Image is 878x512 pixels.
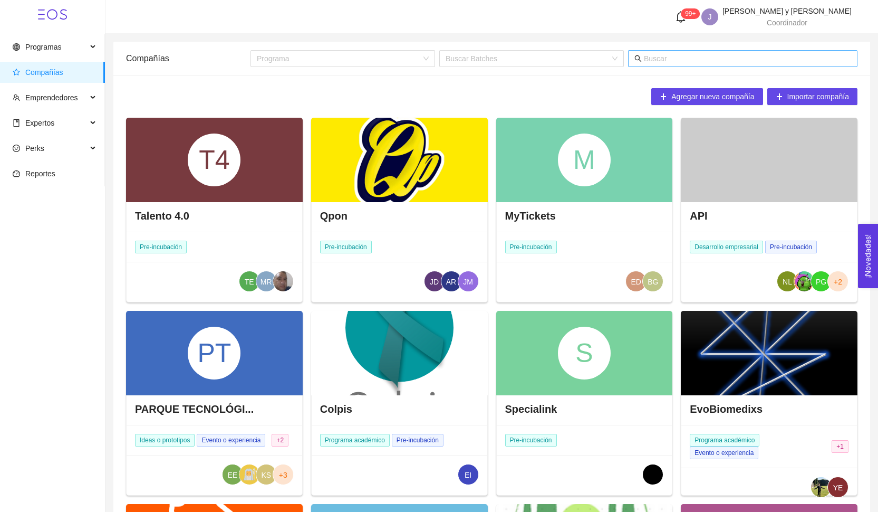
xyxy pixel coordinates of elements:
[320,434,390,447] span: Programa académico
[13,145,20,152] span: smile
[631,271,641,292] span: ED
[794,271,814,291] img: 1741290918138-Loro%20fiestero.png
[671,91,754,102] span: Agregar nueva compañía
[643,464,663,485] img: 1622143217290-1BDCB910-38B9-4DF9-80AC-4AF51AE2C8D5.jpeg
[135,434,195,447] span: Ideas o prototipos
[767,88,858,105] button: plusImportar compañía
[197,434,265,447] span: Evento o experiencia
[463,271,473,292] span: JM
[25,144,44,153] span: Perks
[126,43,250,73] div: Compañías
[675,11,687,23] span: bell
[13,170,20,177] span: dashboard
[634,55,642,62] span: search
[690,208,707,223] h4: API
[245,271,254,292] span: TE
[465,464,471,486] span: EI
[811,477,831,497] img: 1630538014376-yo4.jfif
[273,271,293,291] img: 1721755867606-Messenger_creation_6f521ea6-0f0a-4e58-b525-a5cdd7c22d8e.png
[239,464,259,485] img: 1627934031957-ex2.PNG
[260,271,272,292] span: MR
[858,224,878,288] button: Open Feedback Widget
[392,434,443,447] span: Pre-incubación
[660,93,667,101] span: plus
[832,440,848,453] span: + 1
[13,69,20,76] span: star
[135,208,189,223] h4: Talento 4.0
[816,271,826,292] span: PG
[558,134,611,186] div: M
[25,93,78,102] span: Emprendedores
[783,271,792,292] span: NL
[690,402,763,416] h4: EvoBiomedixs
[135,402,254,416] h4: PARQUE TECNOLÓGI...
[708,8,711,25] span: J
[651,88,763,105] button: plusAgregar nueva compañía
[690,241,763,253] span: Desarrollo empresarial
[834,271,842,292] span: +2
[446,271,456,292] span: AR
[227,464,237,486] span: EE
[648,271,658,292] span: BG
[430,271,439,292] span: JD
[765,241,817,253] span: Pre-incubación
[272,434,288,447] span: + 2
[25,169,55,178] span: Reportes
[188,327,240,380] div: PT
[25,68,63,77] span: Compañías
[320,208,348,223] h4: Qpon
[279,464,287,486] span: +3
[320,402,352,416] h4: Colpis
[505,434,557,447] span: Pre-incubación
[13,43,20,51] span: global
[776,93,783,101] span: plus
[25,43,61,51] span: Programas
[13,119,20,127] span: book
[505,241,557,253] span: Pre-incubación
[25,119,54,127] span: Expertos
[505,402,557,416] h4: Specialink
[558,327,611,380] div: S
[13,94,20,101] span: team
[320,241,372,253] span: Pre-incubación
[722,7,852,15] span: [PERSON_NAME] y [PERSON_NAME]
[681,8,700,19] sup: 126
[644,53,851,64] input: Buscar
[505,208,556,223] h4: MyTickets
[690,434,759,447] span: Programa académico
[767,18,807,27] span: Coordinador
[188,134,240,186] div: T4
[261,464,271,486] span: KS
[833,477,843,498] span: YE
[787,91,850,102] span: Importar compañía
[135,241,187,253] span: Pre-incubación
[690,447,758,459] span: Evento o experiencia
